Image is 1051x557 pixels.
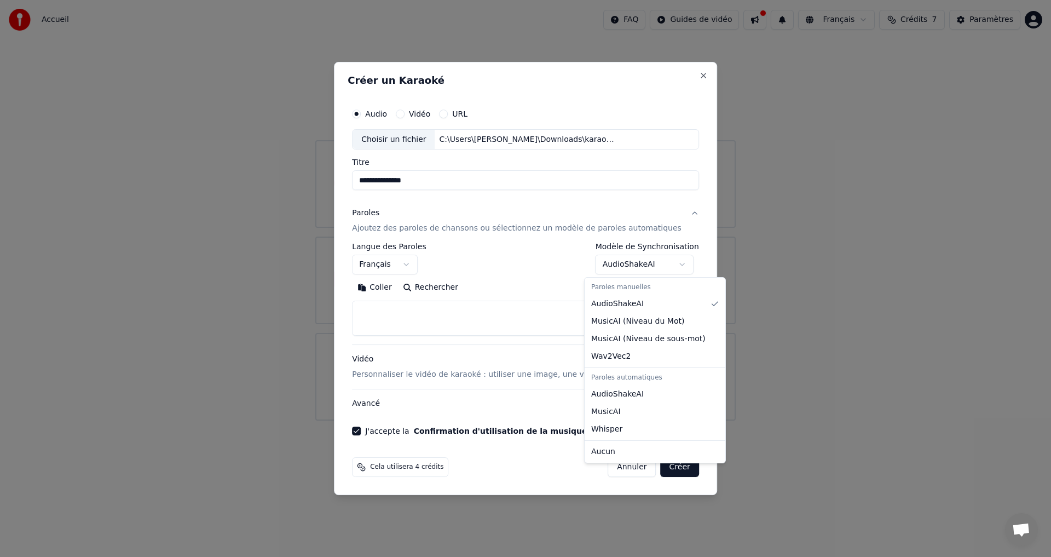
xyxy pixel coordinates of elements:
[591,316,684,327] span: MusicAI ( Niveau du Mot )
[591,389,644,400] span: AudioShakeAI
[591,298,644,309] span: AudioShakeAI
[591,406,621,417] span: MusicAI
[591,446,615,457] span: Aucun
[591,334,706,344] span: MusicAI ( Niveau de sous-mot )
[587,370,723,386] div: Paroles automatiques
[587,280,723,295] div: Paroles manuelles
[591,424,622,435] span: Whisper
[591,351,631,362] span: Wav2Vec2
